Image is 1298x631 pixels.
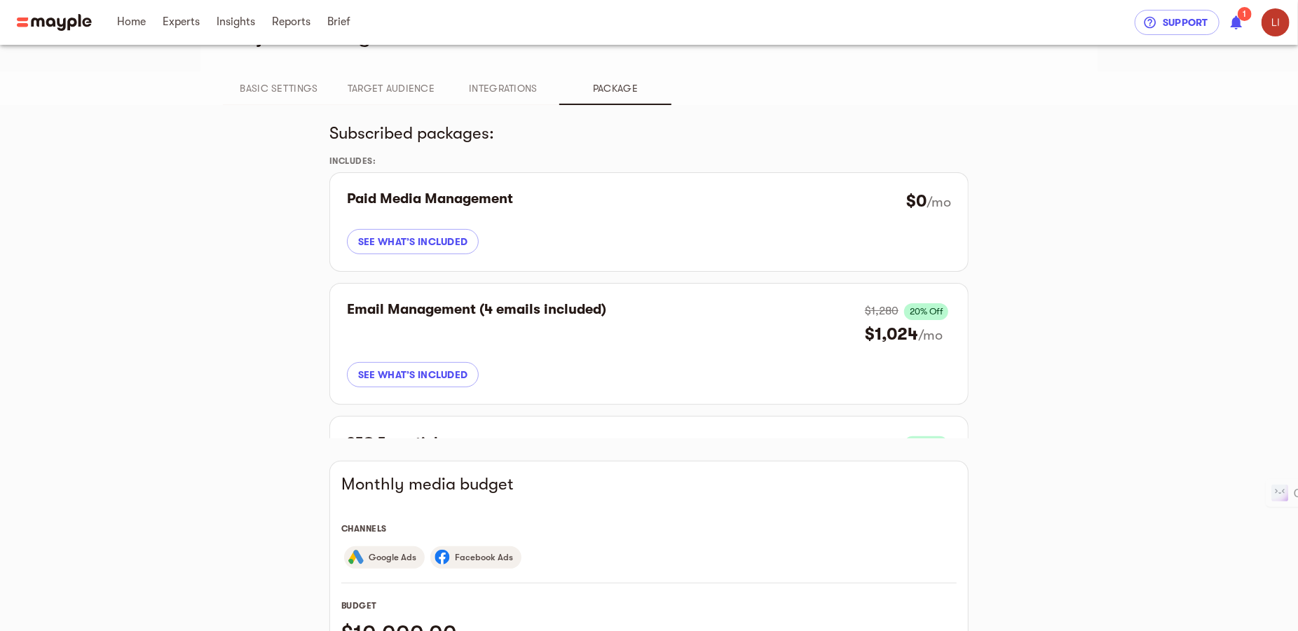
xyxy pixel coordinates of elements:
[1135,10,1220,35] button: Support
[347,300,606,319] h6: Email Management (4 emails included)
[217,13,255,30] span: Insights
[117,13,146,30] span: Home
[865,305,899,317] span: $1,280
[341,518,387,540] span: Channels
[163,13,200,30] span: Experts
[329,122,969,144] h5: Subscribed package s :
[434,549,451,566] img: facebook.svg
[865,323,918,345] h5: $1,024
[347,190,513,208] h6: Paid Media Management
[906,190,927,212] h5: $0
[347,362,479,387] button: see what’s included
[360,549,425,566] span: Google Ads
[17,14,92,31] img: Main logo
[446,549,521,566] span: Facebook Ads
[358,366,467,383] span: see what’s included
[231,80,327,97] span: Basic Settings
[865,438,899,450] span: $1,850
[343,80,439,97] span: Target Audience
[347,229,479,254] button: see what’s included
[904,436,948,453] span: 20% Off
[272,13,310,30] span: Reports
[927,193,951,212] h6: /mo
[456,80,551,97] span: Integrations
[1262,8,1290,36] img: kgFcSuDSTkmChL6xofGj
[904,303,948,320] span: 20% Off
[1146,14,1208,31] span: Support
[918,326,943,345] h6: /mo
[347,434,445,452] h6: SEO Essentials
[341,473,957,495] span: Monthly media budget
[568,80,663,97] span: Package
[1220,6,1253,39] button: show 1 new notifications
[327,13,350,30] span: Brief
[1238,7,1252,21] span: 1
[358,233,467,250] span: see what’s included
[348,549,364,566] img: googleAds.svg
[329,156,376,166] span: Includes:
[341,595,377,617] span: Budget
